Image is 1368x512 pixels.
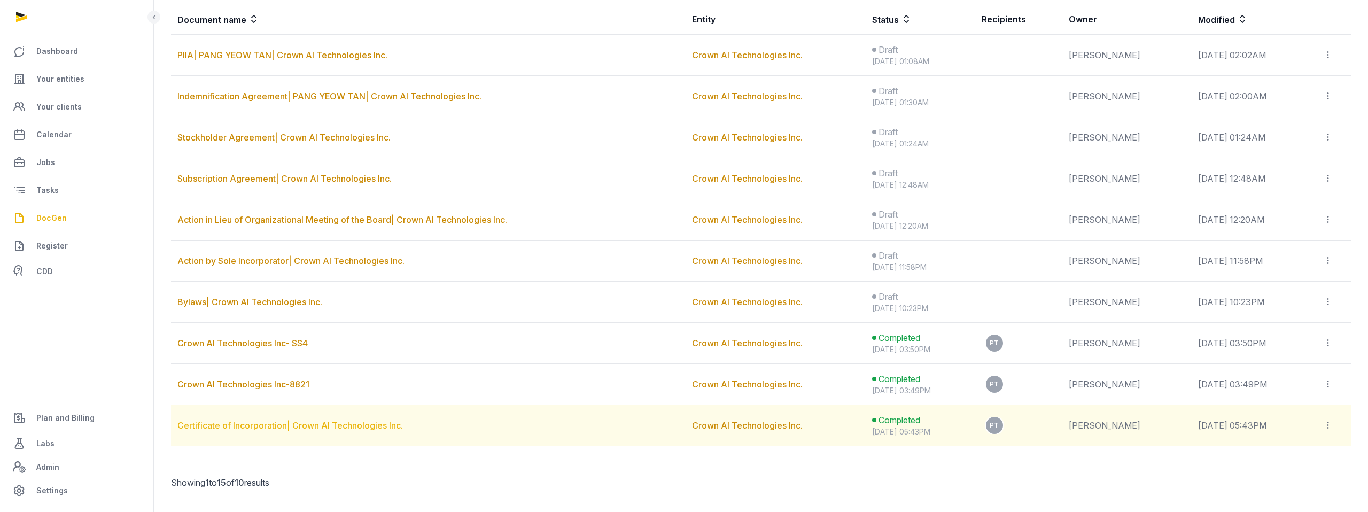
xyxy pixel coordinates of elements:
a: Bylaws| Crown AI Technologies Inc. [177,297,322,307]
a: DocGen [9,205,145,231]
span: Your entities [36,73,84,86]
a: Crown AI Technologies Inc. [692,132,803,143]
a: Dashboard [9,38,145,64]
td: [DATE] 12:48AM [1192,158,1317,199]
a: CDD [9,261,145,282]
a: Indemnification Agreement| PANG YEOW TAN| Crown AI Technologies Inc. [177,91,481,102]
td: [PERSON_NAME] [1062,117,1192,158]
a: Settings [9,478,145,503]
span: 1 [205,477,209,488]
div: [DATE] 11:58PM [872,262,969,273]
a: Stockholder Agreement| Crown AI Technologies Inc. [177,132,391,143]
a: Your entities [9,66,145,92]
td: [PERSON_NAME] [1062,282,1192,323]
td: [DATE] 10:23PM [1192,282,1317,323]
a: Crown AI Technologies Inc. [692,420,803,431]
div: [DATE] 01:30AM [872,97,969,108]
td: [PERSON_NAME] [1062,76,1192,117]
div: [DATE] 12:20AM [872,221,969,231]
td: [PERSON_NAME] [1062,158,1192,199]
td: [DATE] 12:20AM [1192,199,1317,241]
a: Crown AI Technologies Inc. [692,297,803,307]
td: [PERSON_NAME] [1062,405,1192,446]
span: PT [990,381,999,387]
p: Showing to of results [171,463,453,502]
td: [DATE] 11:58PM [1192,241,1317,282]
th: Modified [1192,4,1351,35]
span: Completed [879,331,920,344]
a: Certificate of Incorporation| Crown AI Technologies Inc. [177,420,403,431]
th: Document name [171,4,686,35]
span: 10 [235,477,244,488]
a: Tasks [9,177,145,203]
span: DocGen [36,212,67,224]
td: [DATE] 05:43PM [1192,405,1317,446]
span: Draft [879,167,898,180]
span: Jobs [36,156,55,169]
span: Admin [36,461,59,474]
a: Crown AI Technologies Inc. [692,338,803,348]
span: Completed [879,373,920,385]
a: Plan and Billing [9,405,145,431]
span: Draft [879,126,898,138]
th: Entity [686,4,865,35]
span: Settings [36,484,68,497]
div: [DATE] 05:43PM [872,426,969,437]
a: Crown AI Technologies Inc. [692,50,803,60]
th: Owner [1062,4,1192,35]
a: Crown AI Technologies Inc- SS4 [177,338,308,348]
span: 15 [217,477,226,488]
a: Calendar [9,122,145,148]
a: Crown AI Technologies Inc. [692,91,803,102]
td: [DATE] 02:02AM [1192,35,1317,76]
td: [DATE] 03:50PM [1192,323,1317,364]
td: [PERSON_NAME] [1062,35,1192,76]
span: Draft [879,43,898,56]
a: Your clients [9,94,145,120]
a: Subscription Agreement| Crown AI Technologies Inc. [177,173,392,184]
div: [DATE] 03:49PM [872,385,969,396]
span: Your clients [36,100,82,113]
a: Action by Sole Incorporator| Crown AI Technologies Inc. [177,255,405,266]
a: Crown AI Technologies Inc. [692,255,803,266]
div: [DATE] 03:50PM [872,344,969,355]
td: [PERSON_NAME] [1062,364,1192,405]
td: [PERSON_NAME] [1062,323,1192,364]
td: [PERSON_NAME] [1062,241,1192,282]
th: Recipients [975,4,1063,35]
span: Plan and Billing [36,412,95,424]
div: [DATE] 10:23PM [872,303,969,314]
span: Draft [879,249,898,262]
a: Crown AI Technologies Inc. [692,379,803,390]
span: Dashboard [36,45,78,58]
div: [DATE] 01:24AM [872,138,969,149]
td: [DATE] 02:00AM [1192,76,1317,117]
a: Admin [9,456,145,478]
td: [PERSON_NAME] [1062,199,1192,241]
span: PT [990,422,999,429]
a: Crown AI Technologies Inc. [692,214,803,225]
span: PT [990,340,999,346]
td: [DATE] 01:24AM [1192,117,1317,158]
td: [DATE] 03:49PM [1192,364,1317,405]
a: Jobs [9,150,145,175]
span: Labs [36,437,55,450]
div: [DATE] 12:48AM [872,180,969,190]
span: Tasks [36,184,59,197]
a: Crown AI Technologies Inc-8821 [177,379,309,390]
span: Draft [879,290,898,303]
span: Draft [879,84,898,97]
a: Labs [9,431,145,456]
span: Draft [879,208,898,221]
div: [DATE] 01:08AM [872,56,969,67]
span: Completed [879,414,920,426]
span: CDD [36,265,53,278]
span: Calendar [36,128,72,141]
th: Status [866,4,975,35]
a: Action in Lieu of Organizational Meeting of the Board| Crown AI Technologies Inc. [177,214,507,225]
a: PIIA| PANG YEOW TAN| Crown AI Technologies Inc. [177,50,387,60]
span: Register [36,239,68,252]
a: Register [9,233,145,259]
a: Crown AI Technologies Inc. [692,173,803,184]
